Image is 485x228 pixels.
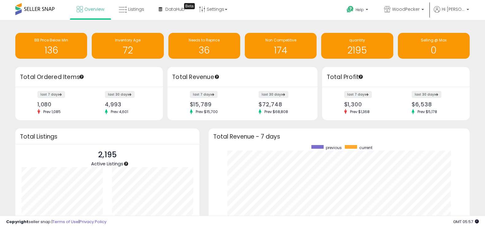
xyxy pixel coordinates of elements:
[105,91,135,98] label: last 30 days
[84,6,104,12] span: Overview
[324,45,390,55] h1: 2195
[37,91,65,98] label: last 7 days
[172,73,313,81] h3: Total Revenue
[79,219,106,225] a: Privacy Policy
[20,134,195,139] h3: Total Listings
[321,33,393,59] a: quantity 2195
[6,219,106,225] div: seller snap | |
[34,37,68,43] span: BB Price Below Min
[349,37,365,43] span: quantity
[115,37,140,43] span: Inventory Age
[412,101,459,108] div: $6,538
[434,6,469,20] a: Hi [PERSON_NAME]
[259,91,288,98] label: last 30 days
[6,219,29,225] strong: Copyright
[213,134,465,139] h3: Total Revenue - 7 days
[128,6,144,12] span: Listings
[123,161,129,167] div: Tooltip anchor
[421,37,447,43] span: Selling @ Max
[189,37,220,43] span: Needs to Reprice
[442,6,465,12] span: Hi [PERSON_NAME]
[401,45,467,55] h1: 0
[358,74,364,80] div: Tooltip anchor
[344,91,372,98] label: last 7 days
[92,33,164,59] a: Inventory Age 72
[15,33,87,59] a: BB Price Below Min 136
[265,37,296,43] span: Non Competitive
[193,109,221,114] span: Prev: $15,700
[20,73,158,81] h3: Total Ordered Items
[40,109,64,114] span: Prev: 1,085
[344,101,391,108] div: $1,300
[214,74,220,80] div: Tooltip anchor
[453,219,479,225] span: 2025-09-13 05:57 GMT
[105,101,152,108] div: 4,993
[259,101,307,108] div: $72,748
[95,45,160,55] h1: 72
[398,33,470,59] a: Selling @ Max 0
[79,74,84,80] div: Tooltip anchor
[248,45,314,55] h1: 174
[414,109,440,114] span: Prev: $5,178
[342,1,374,20] a: Help
[327,73,465,81] h3: Total Profit
[91,160,123,167] span: Active Listings
[168,33,240,59] a: Needs to Reprice 36
[190,91,217,98] label: last 7 days
[347,109,373,114] span: Prev: $1,368
[190,101,238,108] div: $15,789
[261,109,291,114] span: Prev: $68,808
[326,145,342,150] span: previous
[359,145,372,150] span: current
[91,149,123,161] p: 2,195
[346,6,354,13] i: Get Help
[392,6,420,12] span: WoodPecker
[18,45,84,55] h1: 136
[356,7,364,12] span: Help
[165,6,185,12] span: DataHub
[412,91,441,98] label: last 30 days
[171,45,237,55] h1: 36
[108,109,131,114] span: Prev: 4,601
[37,101,85,108] div: 1,080
[245,33,317,59] a: Non Competitive 174
[184,3,195,9] div: Tooltip anchor
[52,219,79,225] a: Terms of Use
